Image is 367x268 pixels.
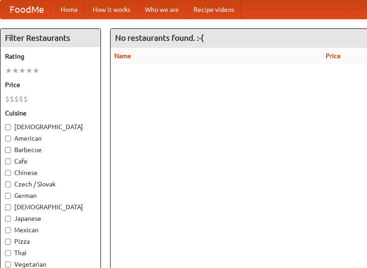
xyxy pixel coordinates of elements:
label: Pizza [5,237,96,246]
h5: Cuisine [5,109,96,118]
input: [DEMOGRAPHIC_DATA] [5,204,11,210]
label: Thai [5,248,96,257]
label: Mexican [5,225,96,235]
input: Japanese [5,216,11,222]
ng-pluralize: No restaurants found. :-( [115,33,204,42]
label: Czech / Slovak [5,180,96,189]
a: Home [53,0,85,19]
input: [DEMOGRAPHIC_DATA] [5,124,11,130]
h4: Filter Restaurants [0,29,100,47]
input: Barbecue [5,147,11,153]
label: Cafe [5,157,96,166]
a: FoodMe [0,0,53,19]
a: Price [326,52,341,60]
h5: Price [5,80,96,89]
input: Pizza [5,239,11,245]
h5: Rating [5,52,96,61]
label: Chinese [5,168,96,177]
label: Barbecue [5,145,96,154]
li: ★ [12,66,19,76]
input: Cafe [5,159,11,164]
input: Vegetarian [5,262,11,268]
li: ★ [19,66,26,76]
label: American [5,134,96,143]
li: ★ [33,66,39,76]
label: Japanese [5,214,96,223]
li: $ [10,94,14,104]
li: ★ [26,66,33,76]
li: ★ [5,66,12,76]
a: Name [114,52,131,60]
input: Thai [5,250,11,256]
a: Recipe videos [186,0,241,19]
li: $ [19,94,23,104]
input: Mexican [5,227,11,233]
a: How it works [85,0,138,19]
a: Who we are [138,0,186,19]
li: $ [23,94,28,104]
label: German [5,191,96,200]
input: German [5,193,11,199]
label: [DEMOGRAPHIC_DATA] [5,202,96,212]
input: Czech / Slovak [5,181,11,187]
input: Chinese [5,170,11,176]
li: $ [5,94,10,104]
input: American [5,136,11,142]
label: [DEMOGRAPHIC_DATA] [5,122,96,131]
li: $ [14,94,19,104]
